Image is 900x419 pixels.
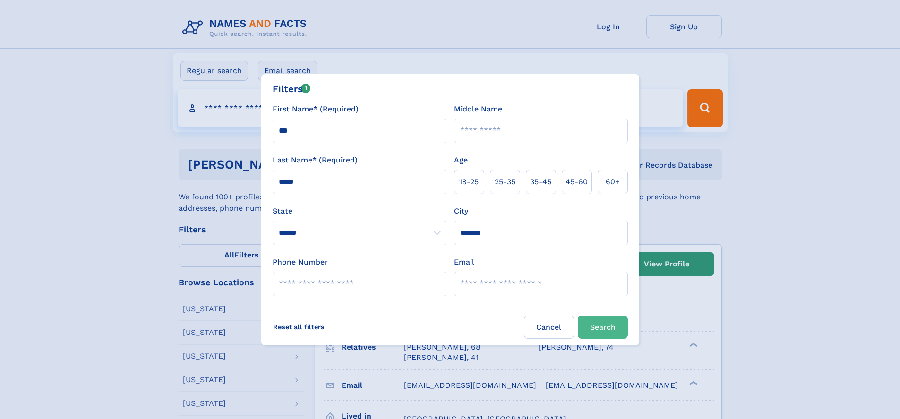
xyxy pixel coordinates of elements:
span: 35‑45 [530,176,551,188]
button: Search [578,316,628,339]
label: Cancel [524,316,574,339]
label: Phone Number [273,257,328,268]
label: Middle Name [454,103,502,115]
label: First Name* (Required) [273,103,359,115]
label: Reset all filters [267,316,331,338]
label: State [273,205,446,217]
label: Email [454,257,474,268]
span: 60+ [606,176,620,188]
span: 45‑60 [566,176,588,188]
div: Filters [273,82,311,96]
label: Age [454,154,468,166]
label: City [454,205,468,217]
span: 25‑35 [495,176,515,188]
label: Last Name* (Required) [273,154,358,166]
span: 18‑25 [459,176,479,188]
